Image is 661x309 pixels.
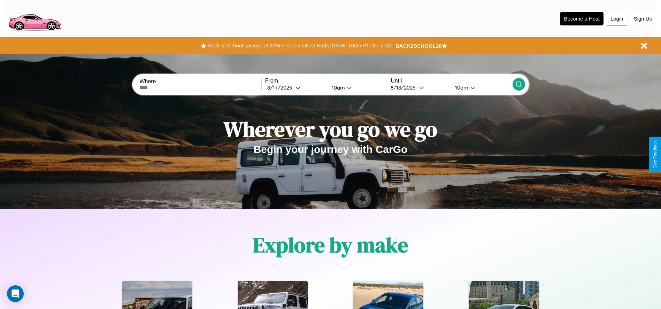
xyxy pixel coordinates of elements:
b: BACK2SCHOOL20 [395,43,442,49]
div: 8 / 17 / 2025 [267,84,295,91]
div: Open Intercom Messenger [7,285,24,302]
label: Until [391,78,512,84]
button: 10am [449,84,513,91]
button: 8/17/2025 [265,84,326,91]
label: From [265,78,387,84]
div: Give Feedback [653,140,658,169]
button: Become a Host [560,12,604,25]
label: Where [139,78,261,85]
img: logo [5,3,64,32]
button: Sign Up [630,12,656,25]
button: Back to School savings of 20% in select cities! Ends [DATE] 10am PT.Use code: [206,41,395,51]
h1: Explore by make [253,231,408,259]
div: 10am [328,84,347,91]
div: 10am [452,84,470,91]
div: 8 / 18 / 2025 [391,84,419,91]
button: Login [607,12,627,25]
button: 10am [326,84,387,91]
